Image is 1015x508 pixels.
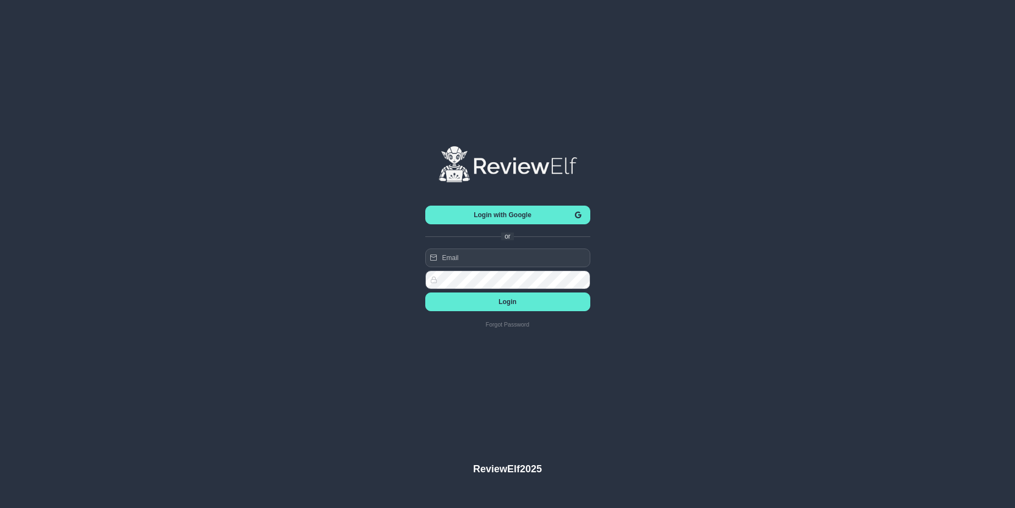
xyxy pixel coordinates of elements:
button: Login with Google [425,206,590,224]
button: Login [425,292,590,311]
h4: ReviewElf 2025 [473,463,542,475]
span: or [504,233,511,240]
span: Login [434,298,581,306]
span: Login with Google [434,211,572,219]
img: logo [437,145,578,185]
input: Email [425,249,590,267]
a: Forgot Password [425,321,590,328]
